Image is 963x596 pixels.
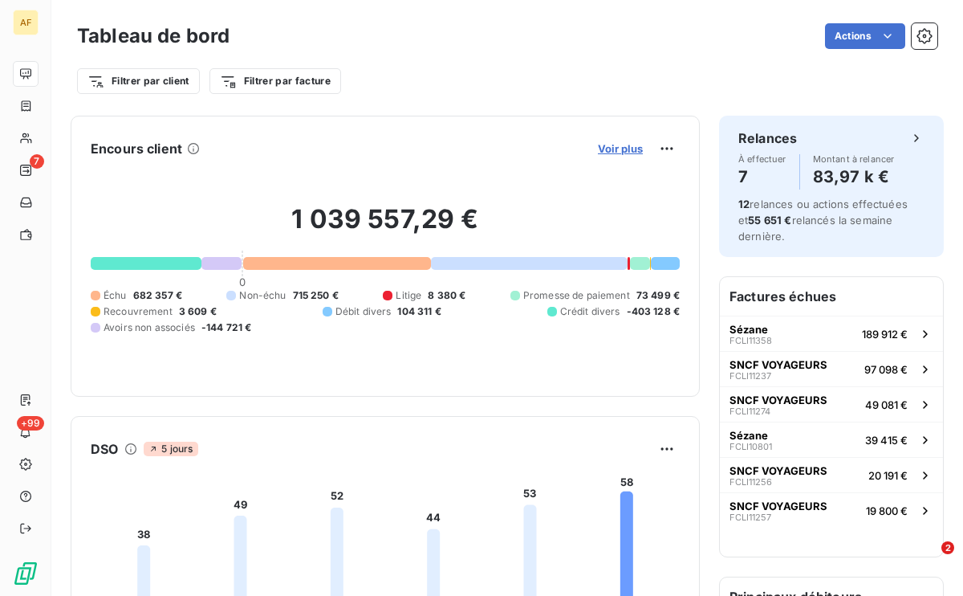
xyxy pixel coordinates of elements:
[864,363,908,376] span: 97 098 €
[335,304,392,319] span: Débit divers
[729,358,827,371] span: SNCF VOYAGEURS
[738,198,750,210] span: 12
[868,469,908,482] span: 20 191 €
[862,328,908,341] span: 189 912 €
[179,304,217,319] span: 3 609 €
[91,439,118,459] h6: DSO
[91,139,182,158] h6: Encours client
[144,442,197,456] span: 5 jours
[729,442,772,451] span: FCLI10801
[865,398,908,411] span: 49 081 €
[729,512,771,522] span: FCLI11257
[720,277,943,316] h6: Factures échues
[748,214,791,227] span: 55 651 €
[729,406,770,416] span: FCLI11274
[729,394,827,406] span: SNCF VOYAGEURS
[91,203,680,251] h2: 1 039 557,29 €
[13,10,39,35] div: AF
[104,288,127,303] span: Échu
[720,316,943,351] button: SézaneFCLI11358189 912 €
[738,198,908,243] span: relances ou actions effectuées et relancés la semaine dernière.
[729,500,827,512] span: SNCF VOYAGEURS
[720,351,943,386] button: SNCF VOYAGEURSFCLI1123797 098 €
[104,320,195,335] span: Avoirs non associés
[729,429,768,442] span: Sézane
[941,541,954,554] span: 2
[13,561,39,586] img: Logo LeanPay
[720,386,943,422] button: SNCF VOYAGEURSFCLI1127449 081 €
[30,154,44,169] span: 7
[813,164,895,190] h4: 83,97 k €
[720,457,943,492] button: SNCF VOYAGEURSFCLI1125620 191 €
[397,304,441,319] span: 104 311 €
[13,157,38,183] a: 7
[908,541,947,580] iframe: Intercom live chat
[598,142,643,155] span: Voir plus
[77,22,230,51] h3: Tableau de bord
[293,288,339,303] span: 715 250 €
[825,23,905,49] button: Actions
[17,416,44,431] span: +99
[738,164,786,190] h4: 7
[209,68,341,94] button: Filtrer par facture
[239,276,246,288] span: 0
[738,129,797,148] h6: Relances
[133,288,182,303] span: 682 357 €
[428,288,465,303] span: 8 380 €
[729,477,772,487] span: FCLI11256
[104,304,173,319] span: Recouvrement
[738,154,786,164] span: À effectuer
[866,504,908,517] span: 19 800 €
[865,434,908,447] span: 39 415 €
[729,336,772,345] span: FCLI11358
[720,422,943,457] button: SézaneFCLI1080139 415 €
[523,288,630,303] span: Promesse de paiement
[813,154,895,164] span: Montant à relancer
[636,288,680,303] span: 73 499 €
[627,304,681,319] span: -403 128 €
[201,320,252,335] span: -144 721 €
[77,68,200,94] button: Filtrer par client
[593,141,648,156] button: Voir plus
[729,323,768,336] span: Sézane
[560,304,620,319] span: Crédit divers
[729,371,771,381] span: FCLI11237
[239,288,286,303] span: Non-échu
[720,492,943,528] button: SNCF VOYAGEURSFCLI1125719 800 €
[396,288,421,303] span: Litige
[729,464,827,477] span: SNCF VOYAGEURS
